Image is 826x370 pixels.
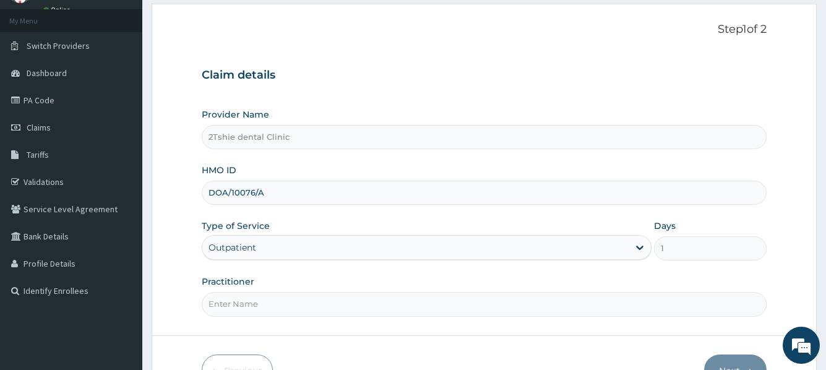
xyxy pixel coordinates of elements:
[23,62,50,93] img: d_794563401_company_1708531726252_794563401
[27,67,67,79] span: Dashboard
[203,6,233,36] div: Minimize live chat window
[72,108,171,233] span: We're online!
[202,181,766,205] input: Enter HMO ID
[202,23,766,37] p: Step 1 of 2
[202,292,766,316] input: Enter Name
[64,69,208,85] div: Chat with us now
[202,69,766,82] h3: Claim details
[43,6,73,14] a: Online
[209,241,256,254] div: Outpatient
[6,242,236,285] textarea: Type your message and hit 'Enter'
[654,220,676,232] label: Days
[202,275,254,288] label: Practitioner
[27,149,49,160] span: Tariffs
[202,220,270,232] label: Type of Service
[202,164,236,176] label: HMO ID
[27,40,90,51] span: Switch Providers
[27,122,51,133] span: Claims
[202,108,269,121] label: Provider Name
